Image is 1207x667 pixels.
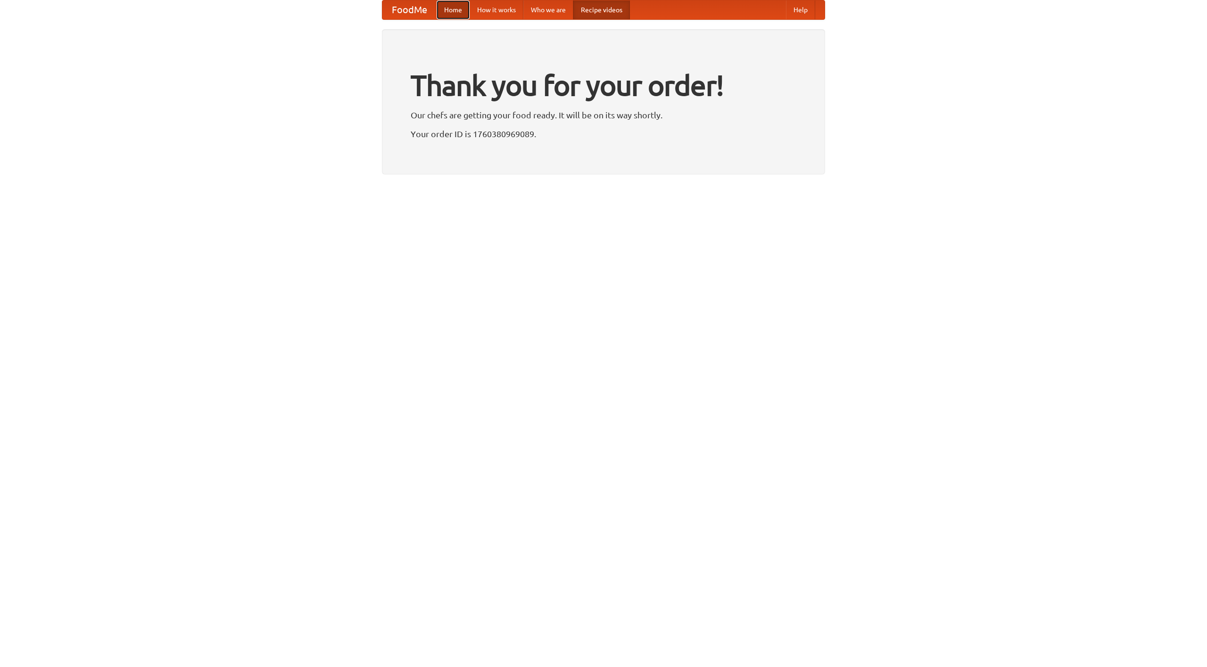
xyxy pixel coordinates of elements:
a: Home [437,0,470,19]
a: Who we are [523,0,573,19]
h1: Thank you for your order! [411,63,796,108]
a: Recipe videos [573,0,630,19]
p: Your order ID is 1760380969089. [411,127,796,141]
a: Help [786,0,815,19]
a: FoodMe [382,0,437,19]
a: How it works [470,0,523,19]
p: Our chefs are getting your food ready. It will be on its way shortly. [411,108,796,122]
